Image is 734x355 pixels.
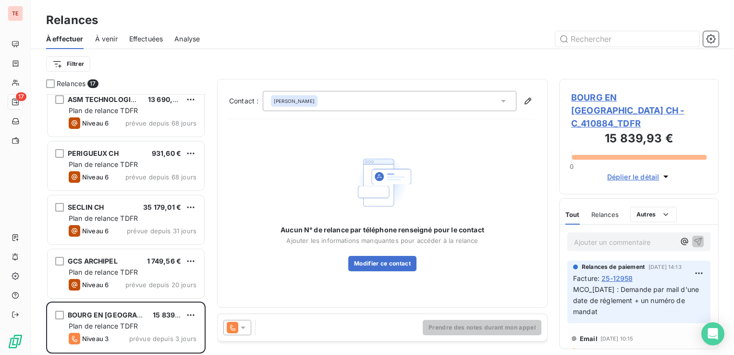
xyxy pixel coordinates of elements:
[125,119,196,127] span: prévue depuis 68 jours
[352,152,413,214] img: Empty state
[69,214,138,222] span: Plan de relance TDFR
[573,285,701,316] span: MCO_[DATE] : Demande par mail d'une date de réglement + un numéro de mandat
[701,322,724,345] div: Open Intercom Messenger
[82,281,109,289] span: Niveau 6
[16,92,26,101] span: 17
[82,227,109,235] span: Niveau 6
[68,203,104,211] span: SECLIN CH
[69,160,138,168] span: Plan de relance TDFR
[125,173,196,181] span: prévue depuis 68 jours
[648,264,682,270] span: [DATE] 14:13
[95,34,118,44] span: À venir
[147,257,182,265] span: 1 749,56 €
[571,91,707,130] span: BOURG EN [GEOGRAPHIC_DATA] CH - C_410884_TDFR
[153,311,193,319] span: 15 839,93 €
[601,273,633,283] span: 25-12958
[630,207,677,222] button: Autres
[152,149,181,157] span: 931,60 €
[46,56,90,72] button: Filtrer
[600,336,634,342] span: [DATE] 10:15
[570,163,574,170] span: 0
[82,173,109,181] span: Niveau 6
[274,98,315,104] span: [PERSON_NAME]
[125,281,196,289] span: prévue depuis 20 jours
[571,130,707,149] h3: 15 839,93 €
[129,34,163,44] span: Effectuées
[57,79,86,89] span: Relances
[69,322,138,330] span: Plan de relance TDFR
[579,347,606,355] span: Niveau 2
[555,31,699,47] input: Rechercher
[82,119,109,127] span: Niveau 6
[229,96,263,106] label: Contact :
[69,268,138,276] span: Plan de relance TDFR
[423,320,541,335] button: Prendre des notes durant mon appel
[143,203,181,211] span: 35 179,01 €
[127,227,196,235] span: prévue depuis 31 jours
[8,6,23,21] div: TE
[348,256,416,271] button: Modifier ce contact
[69,106,138,114] span: Plan de relance TDFR
[565,211,580,218] span: Tout
[8,334,23,349] img: Logo LeanPay
[129,335,196,342] span: prévue depuis 3 jours
[281,225,484,235] span: Aucun N° de relance par téléphone renseigné pour le contact
[68,311,176,319] span: BOURG EN [GEOGRAPHIC_DATA]
[82,335,109,342] span: Niveau 3
[582,263,645,271] span: Relances de paiement
[148,95,188,103] span: 13 690,90 €
[573,273,599,283] span: Facture :
[607,172,660,182] span: Déplier le détail
[286,237,478,244] span: Ajouter les informations manquantes pour accéder à la relance
[46,12,98,29] h3: Relances
[68,149,119,157] span: PERIGUEUX CH
[591,211,619,218] span: Relances
[46,34,84,44] span: À effectuer
[68,257,118,265] span: GCS ARCHIPEL
[46,94,206,355] div: grid
[580,335,598,342] span: Email
[174,34,200,44] span: Analyse
[68,95,155,103] span: ASM TECHNOLOGIES SAS
[604,171,674,182] button: Déplier le détail
[87,79,98,88] span: 17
